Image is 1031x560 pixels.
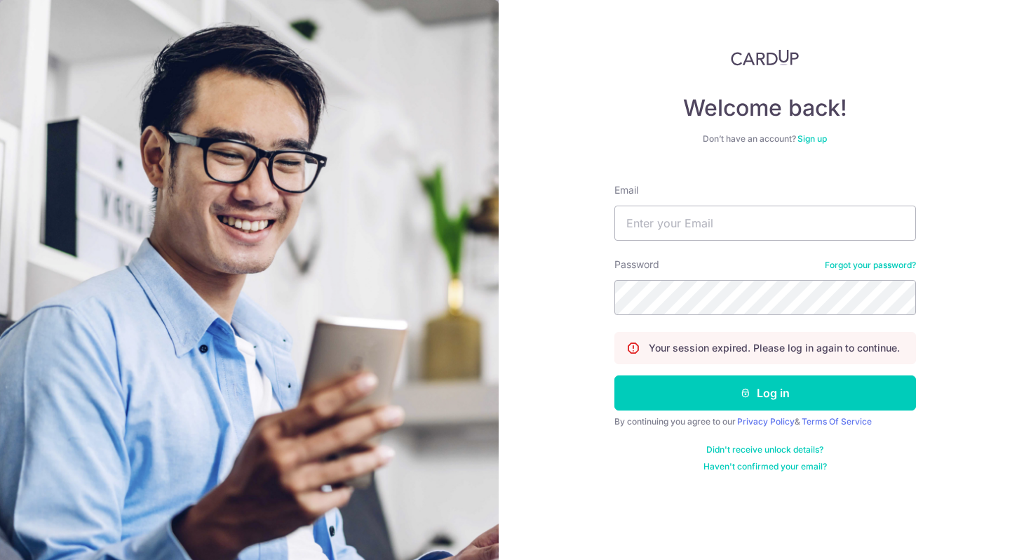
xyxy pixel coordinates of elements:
[614,258,659,272] label: Password
[703,461,827,472] a: Haven't confirmed your email?
[737,416,795,427] a: Privacy Policy
[614,94,916,122] h4: Welcome back!
[614,206,916,241] input: Enter your Email
[614,416,916,427] div: By continuing you agree to our &
[649,341,900,355] p: Your session expired. Please log in again to continue.
[802,416,872,427] a: Terms Of Service
[797,133,827,144] a: Sign up
[614,183,638,197] label: Email
[731,49,800,66] img: CardUp Logo
[614,133,916,145] div: Don’t have an account?
[614,375,916,411] button: Log in
[825,260,916,271] a: Forgot your password?
[706,444,823,455] a: Didn't receive unlock details?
